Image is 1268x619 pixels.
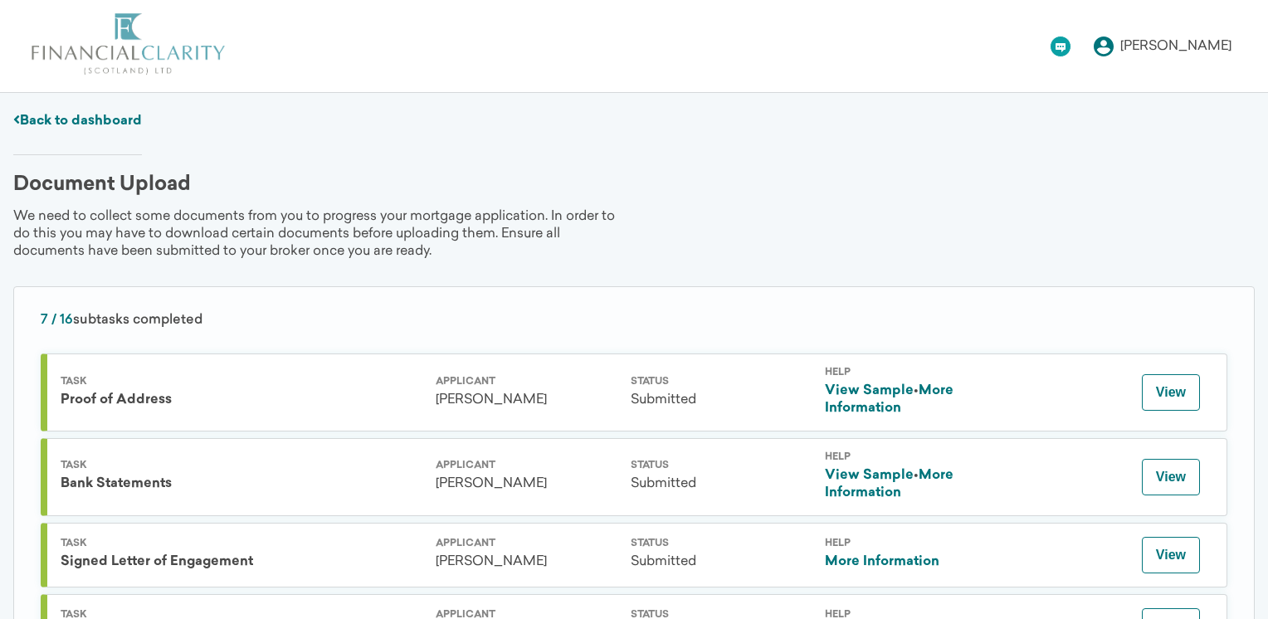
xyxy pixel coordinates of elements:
div: Task [61,377,422,387]
div: Bank Statements [61,475,422,493]
div: Help [825,368,1006,378]
a: More Information [825,555,939,568]
div: We need to collect some documents from you to progress your mortgage application. In order to do ... [13,208,634,260]
button: View [1142,374,1200,411]
div: Applicant [436,377,617,387]
div: Task [61,539,422,548]
div: [PERSON_NAME] [436,475,617,493]
div: Help [825,539,1006,548]
a: More Information [825,469,953,500]
span: 7 / 16 [41,314,73,327]
button: View [1142,459,1200,495]
div: Proof of Address [61,392,422,409]
a: View Sample [825,469,914,482]
div: Status [631,377,812,387]
div: Help [825,452,1006,462]
div: Submitted [631,392,812,409]
div: Applicant [436,461,617,470]
div: Submitted [631,553,812,571]
a: Back to dashboard [13,115,142,128]
div: subtasks completed [41,314,1227,327]
div: Task [61,461,422,470]
div: Status [631,539,812,548]
img: logo [30,13,226,76]
div: [PERSON_NAME] [436,392,617,409]
button: View [1142,537,1200,573]
div: [PERSON_NAME] [436,553,617,571]
div: Applicant [436,539,617,548]
div: • [825,467,1006,502]
div: Status [631,461,812,470]
div: Signed Letter of Engagement [61,553,422,571]
div: • [825,383,1006,417]
div: Submitted [631,475,812,493]
div: Document Upload [13,175,191,195]
div: [PERSON_NAME] [1120,40,1231,53]
a: View Sample [825,384,914,397]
